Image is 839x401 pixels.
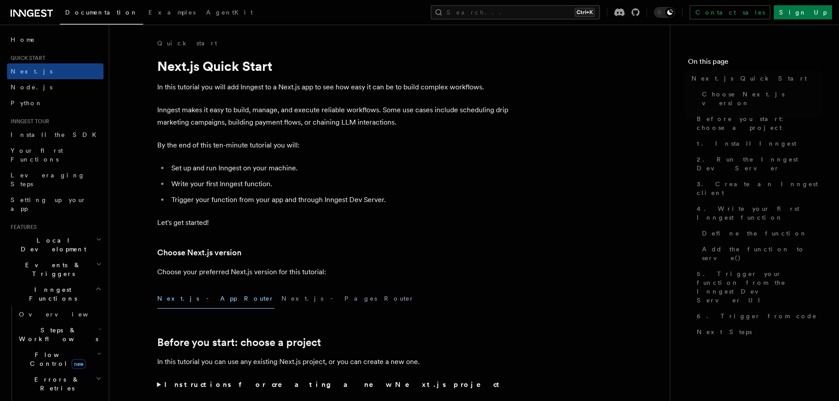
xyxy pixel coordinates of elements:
[169,194,510,206] li: Trigger your function from your app and through Inngest Dev Server.
[157,139,510,151] p: By the end of this ten-minute tutorial you will:
[7,127,103,143] a: Install the SDK
[688,56,821,70] h4: On this page
[157,246,241,259] a: Choose Next.js version
[699,225,821,241] a: Define the function
[157,39,217,48] a: Quick start
[7,79,103,95] a: Node.js
[575,8,595,17] kbd: Ctrl+K
[697,327,752,336] span: Next Steps
[7,232,103,257] button: Local Development
[143,3,201,24] a: Examples
[693,324,821,340] a: Next Steps
[157,217,510,229] p: Let's get started!
[688,70,821,86] a: Next.js Quick Start
[7,32,103,48] a: Home
[693,308,821,324] a: 6. Trigger from code
[11,131,102,138] span: Install the SDK
[693,111,821,136] a: Before you start: choose a project
[7,167,103,192] a: Leveraging Steps
[201,3,258,24] a: AgentKit
[702,245,821,262] span: Add the function to serve()
[157,336,321,349] a: Before you start: choose a project
[169,162,510,174] li: Set up and run Inngest on your machine.
[431,5,600,19] button: Search...Ctrl+K
[60,3,143,25] a: Documentation
[164,380,503,389] strong: Instructions for creating a new Next.js project
[697,139,796,148] span: 1. Install Inngest
[11,35,35,44] span: Home
[15,372,103,396] button: Errors & Retries
[11,172,85,188] span: Leveraging Steps
[654,7,675,18] button: Toggle dark mode
[774,5,832,19] a: Sign Up
[7,63,103,79] a: Next.js
[7,192,103,217] a: Setting up your app
[693,266,821,308] a: 5. Trigger your function from the Inngest Dev Server UI
[702,229,807,238] span: Define the function
[157,289,274,309] button: Next.js - App Router
[7,261,96,278] span: Events & Triggers
[157,104,510,129] p: Inngest makes it easy to build, manage, and execute reliable workflows. Some use cases include sc...
[690,5,770,19] a: Contact sales
[7,257,103,282] button: Events & Triggers
[169,178,510,190] li: Write your first Inngest function.
[157,81,510,93] p: In this tutorial you will add Inngest to a Next.js app to see how easy it can be to build complex...
[697,312,817,320] span: 6. Trigger from code
[15,306,103,322] a: Overview
[7,224,37,231] span: Features
[7,236,96,254] span: Local Development
[71,359,86,369] span: new
[157,379,510,391] summary: Instructions for creating a new Next.js project
[7,143,103,167] a: Your first Functions
[206,9,253,16] span: AgentKit
[157,58,510,74] h1: Next.js Quick Start
[148,9,196,16] span: Examples
[19,311,110,318] span: Overview
[11,196,86,212] span: Setting up your app
[693,176,821,201] a: 3. Create an Inngest client
[157,266,510,278] p: Choose your preferred Next.js version for this tutorial:
[157,356,510,368] p: In this tutorial you can use any existing Next.js project, or you can create a new one.
[693,201,821,225] a: 4. Write your first Inngest function
[697,204,821,222] span: 4. Write your first Inngest function
[697,155,821,173] span: 2. Run the Inngest Dev Server
[15,350,97,368] span: Flow Control
[693,136,821,151] a: 1. Install Inngest
[699,86,821,111] a: Choose Next.js version
[697,114,821,132] span: Before you start: choose a project
[11,84,52,91] span: Node.js
[15,347,103,372] button: Flow Controlnew
[7,118,49,125] span: Inngest tour
[691,74,807,83] span: Next.js Quick Start
[11,99,43,107] span: Python
[7,55,45,62] span: Quick start
[702,90,821,107] span: Choose Next.js version
[65,9,138,16] span: Documentation
[693,151,821,176] a: 2. Run the Inngest Dev Server
[699,241,821,266] a: Add the function to serve()
[7,95,103,111] a: Python
[281,289,414,309] button: Next.js - Pages Router
[697,180,821,197] span: 3. Create an Inngest client
[697,269,821,305] span: 5. Trigger your function from the Inngest Dev Server UI
[15,322,103,347] button: Steps & Workflows
[11,68,52,75] span: Next.js
[11,147,63,163] span: Your first Functions
[7,285,95,303] span: Inngest Functions
[15,375,96,393] span: Errors & Retries
[15,326,98,343] span: Steps & Workflows
[7,282,103,306] button: Inngest Functions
